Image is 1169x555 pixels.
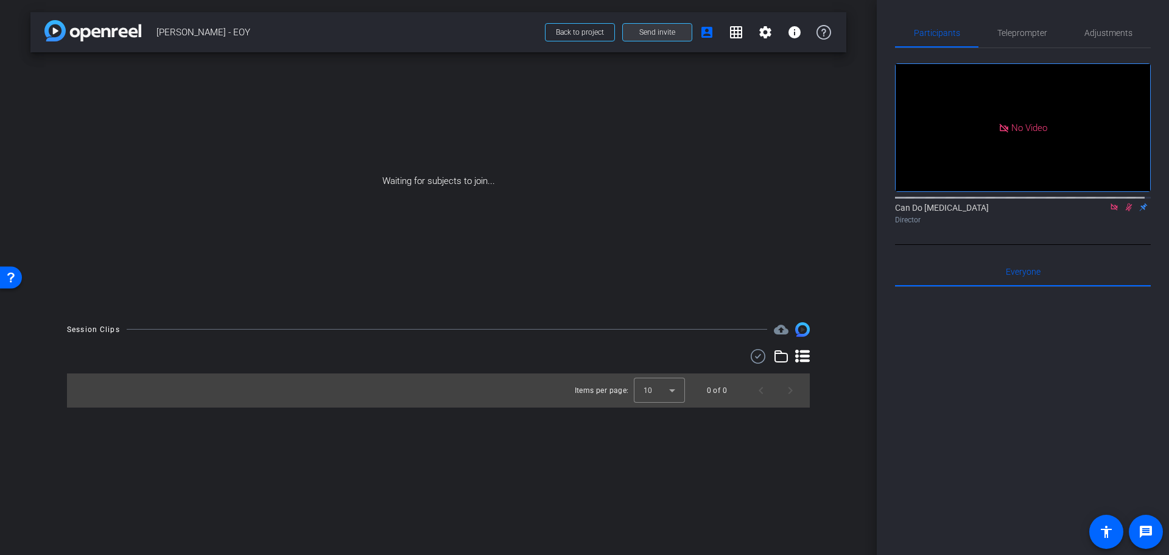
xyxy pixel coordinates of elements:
[1011,122,1047,133] span: No Video
[545,23,615,41] button: Back to project
[914,29,960,37] span: Participants
[787,25,802,40] mat-icon: info
[774,322,788,337] span: Destinations for your clips
[67,323,120,336] div: Session Clips
[895,214,1151,225] div: Director
[1006,267,1041,276] span: Everyone
[707,384,727,397] div: 0 of 0
[639,27,675,37] span: Send invite
[1139,525,1153,539] mat-icon: message
[774,322,788,337] mat-icon: cloud_upload
[556,28,604,37] span: Back to project
[622,23,692,41] button: Send invite
[895,202,1151,225] div: Can Do [MEDICAL_DATA]
[575,384,629,397] div: Items per page:
[776,376,805,405] button: Next page
[1099,525,1114,539] mat-icon: accessibility
[156,20,538,44] span: [PERSON_NAME] - EOY
[1084,29,1132,37] span: Adjustments
[795,322,810,337] img: Session clips
[997,29,1047,37] span: Teleprompter
[746,376,776,405] button: Previous page
[758,25,773,40] mat-icon: settings
[44,20,141,41] img: app-logo
[729,25,743,40] mat-icon: grid_on
[700,25,714,40] mat-icon: account_box
[30,52,846,310] div: Waiting for subjects to join...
